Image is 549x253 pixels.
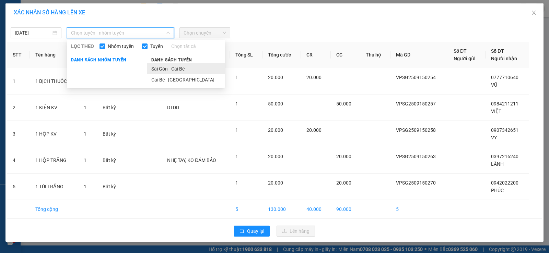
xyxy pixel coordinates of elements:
span: VY [491,135,497,140]
td: Bất kỳ [97,174,125,200]
td: 5 [230,200,262,219]
th: Tổng cước [262,42,301,68]
td: Bất kỳ [97,94,125,121]
span: 1 [84,157,86,163]
td: 1 KIỆN KV [30,94,78,121]
span: 20.000 [306,127,322,133]
li: Sài Gòn - Cái Bè [147,63,225,74]
td: 1 TÚI TRẮNG [30,174,78,200]
td: 130.000 [262,200,301,219]
span: Số ĐT [491,48,504,54]
span: Danh sách nhóm tuyến [67,57,131,63]
span: Người gửi [454,56,476,61]
span: 20.000 [306,75,322,80]
span: VPSG2509150257 [396,101,436,106]
td: 4 [7,147,30,174]
td: 1 HỘP KV [30,121,78,147]
th: CR [301,42,330,68]
th: Tổng SL [230,42,262,68]
span: VŨ [491,82,497,88]
span: 0777710640 [491,75,518,80]
li: Cái Bè - [GEOGRAPHIC_DATA] [147,74,225,85]
td: 1 HỘP TRẮNG [30,147,78,174]
span: 1 [235,154,238,159]
a: Chọn tất cả [171,42,196,50]
button: Close [524,3,544,23]
td: 90.000 [331,200,360,219]
span: Nhóm tuyến [105,42,137,50]
td: 40.000 [301,200,330,219]
th: Mã GD [390,42,448,68]
span: rollback [240,229,244,234]
span: 1 [235,127,238,133]
span: 1 [84,131,86,137]
span: 1 [84,184,86,189]
span: VPSG2509150270 [396,180,436,186]
span: 0397216240 [491,154,518,159]
td: 2 [7,94,30,121]
button: uploadLên hàng [277,226,315,237]
span: 1 [84,105,86,110]
button: rollbackQuay lại [234,226,270,237]
span: XÁC NHẬN SỐ HÀNG LÊN XE [14,9,85,16]
span: 20.000 [336,180,351,186]
span: Quay lại [247,227,264,235]
td: 3 [7,121,30,147]
span: Chọn chuyến [184,28,226,38]
span: 20.000 [268,127,283,133]
td: Bất kỳ [97,147,125,174]
span: 20.000 [336,154,351,159]
span: Tuyến [148,42,166,50]
span: NHẸ TAY, KO ĐẢM BẢO [167,157,216,163]
span: VPSG2509150254 [396,75,436,80]
td: 5 [7,174,30,200]
span: LÀNH [491,161,504,167]
th: CC [331,42,360,68]
td: 1 BỊCH THUỐC [30,68,78,94]
span: LỌC THEO [71,42,94,50]
span: Chọn tuyến - nhóm tuyến [71,28,170,38]
span: VPSG2509150263 [396,154,436,159]
td: Tổng cộng [30,200,78,219]
td: Bất kỳ [97,121,125,147]
th: Thu hộ [360,42,390,68]
span: down [166,31,170,35]
span: 50.000 [268,101,283,106]
span: VIỆT [491,109,501,114]
span: 0907342651 [491,127,518,133]
span: 20.000 [268,75,283,80]
input: 15/09/2025 [15,29,51,37]
span: PHÚC [491,188,504,193]
td: 1 [7,68,30,94]
span: close [531,10,537,15]
span: 0984211211 [491,101,518,106]
span: 50.000 [336,101,351,106]
span: Số ĐT [454,48,467,54]
span: 20.000 [268,180,283,186]
span: 1 [235,180,238,186]
td: 5 [390,200,448,219]
span: 1 [235,101,238,106]
th: STT [7,42,30,68]
span: 1 [235,75,238,80]
span: 20.000 [268,154,283,159]
span: VPSG2509150258 [396,127,436,133]
span: 0942022200 [491,180,518,186]
span: Người nhận [491,56,517,61]
th: Tên hàng [30,42,78,68]
span: DTDD [167,105,179,110]
span: Danh sách tuyến [147,57,196,63]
